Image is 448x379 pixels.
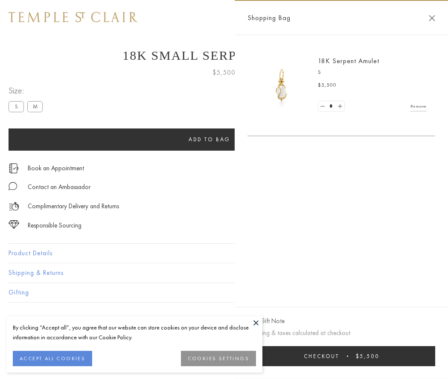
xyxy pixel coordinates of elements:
button: Add to bag [9,128,410,151]
span: Add to bag [189,136,230,143]
div: By clicking “Accept all”, you agree that our website can store cookies on your device and disclos... [13,323,256,342]
p: Shipping & taxes calculated at checkout [247,328,435,338]
a: Book an Appointment [28,163,84,173]
button: Product Details [9,244,439,263]
span: $5,500 [212,67,236,78]
button: Gifting [9,283,439,302]
button: Shipping & Returns [9,263,439,283]
span: Shopping Bag [247,12,291,23]
p: Complimentary Delivery and Returns [28,201,119,212]
span: Size: [9,84,46,98]
span: $5,500 [318,81,337,90]
div: Contact an Ambassador [28,182,90,192]
img: icon_appointment.svg [9,163,19,173]
a: Set quantity to 2 [335,101,344,112]
a: Set quantity to 0 [318,101,327,112]
button: COOKIES SETTINGS [181,351,256,366]
label: M [27,101,43,112]
button: Close Shopping Bag [429,15,435,21]
img: P51836-E11SERPPV [256,60,307,111]
img: Temple St. Clair [9,12,137,22]
img: icon_delivery.svg [9,201,19,212]
span: Checkout [304,353,339,360]
img: icon_sourcing.svg [9,220,19,229]
p: S [318,68,427,77]
label: S [9,101,24,112]
button: ACCEPT ALL COOKIES [13,351,92,366]
a: Remove [410,102,427,111]
a: 18K Serpent Amulet [318,56,379,65]
h1: 18K Small Serpent Amulet [9,48,439,63]
button: Checkout $5,500 [247,346,435,366]
span: $5,500 [356,353,379,360]
div: Responsible Sourcing [28,220,81,231]
img: MessageIcon-01_2.svg [9,182,17,190]
button: Add Gift Note [247,316,285,327]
